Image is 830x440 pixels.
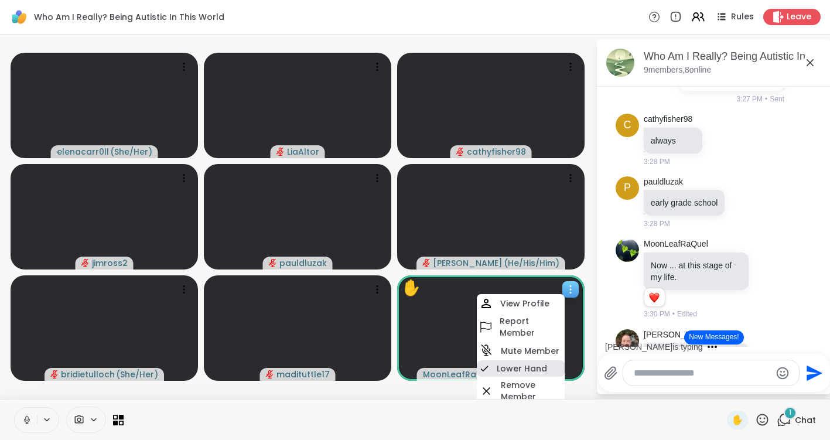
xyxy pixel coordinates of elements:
[644,176,683,188] a: pauldluzak
[731,11,754,23] span: Rules
[644,156,670,167] span: 3:28 PM
[279,257,327,269] span: pauldluzak
[61,369,115,380] span: bridietulloch
[287,146,319,158] span: LiaAltor
[787,11,811,23] span: Leave
[644,49,822,64] div: Who Am I Really? Being Autistic In This World, [DATE]
[795,414,816,426] span: Chat
[467,146,526,158] span: cathyfisher98
[276,148,285,156] span: audio-muted
[644,114,692,125] a: cathyfisher98
[433,257,503,269] span: [PERSON_NAME]
[644,309,670,319] span: 3:30 PM
[269,259,277,267] span: audio-muted
[9,7,29,27] img: ShareWell Logomark
[501,345,559,357] h4: Mute Member
[789,408,791,418] span: 1
[651,135,695,146] p: always
[651,197,718,209] p: early grade school
[776,366,790,380] button: Emoji picker
[736,94,763,104] span: 3:27 PM
[92,257,128,269] span: jimross2
[644,238,708,250] a: MoonLeafRaQuel
[606,49,634,77] img: Who Am I Really? Being Autistic In This World, Oct 10
[500,315,562,339] h4: Report Member
[616,238,639,262] img: https://sharewell-space-live.sfo3.digitaloceanspaces.com/user-generated/4b1c1b57-66d9-467c-8f22-d...
[500,298,549,309] h4: View Profile
[634,367,770,379] textarea: Type your message
[644,288,665,307] div: Reaction list
[276,369,330,380] span: madituttle17
[684,330,743,345] button: New Messages!
[765,94,767,104] span: •
[648,293,660,302] button: Reactions: love
[644,64,711,76] p: 9 members, 8 online
[770,94,784,104] span: Sent
[605,341,703,353] div: [PERSON_NAME] is typing
[57,146,109,158] span: elenacarr0ll
[624,117,631,133] span: c
[266,370,274,378] span: audio-muted
[402,277,421,299] div: ✋
[672,309,675,319] span: •
[34,11,224,23] span: Who Am I Really? Being Autistic In This World
[116,369,158,380] span: ( She/Her )
[110,146,152,158] span: ( She/Her )
[456,148,464,156] span: audio-muted
[616,329,639,353] img: https://sharewell-space-live.sfo3.digitaloceanspaces.com/user-generated/3d855412-782e-477c-9099-c...
[651,260,742,283] p: Now ... at this stage of my life.
[504,257,559,269] span: ( He/His/Him )
[677,309,697,319] span: Edited
[800,360,826,386] button: Send
[732,413,743,427] span: ✋
[422,259,431,267] span: audio-muted
[50,370,59,378] span: audio-muted
[423,369,496,380] span: MoonLeafRaQuel
[624,180,631,196] span: p
[644,329,711,341] a: [PERSON_NAME]
[81,259,90,267] span: audio-muted
[644,219,670,229] span: 3:28 PM
[497,363,547,374] h4: Lower Hand
[501,379,562,403] h4: Remove Member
